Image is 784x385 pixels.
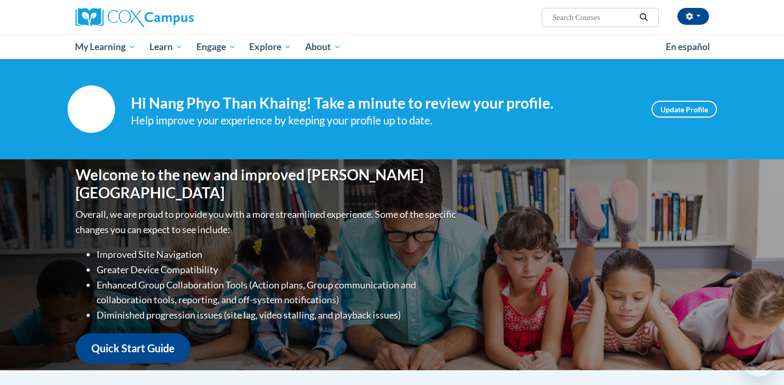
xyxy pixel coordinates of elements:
[69,35,143,59] a: My Learning
[190,35,243,59] a: Engage
[68,85,115,133] img: Profile Image
[75,8,194,27] img: Cox Campus
[97,247,458,262] li: Improved Site Navigation
[75,8,276,27] a: Cox Campus
[131,112,636,129] div: Help improve your experience by keeping your profile up to date.
[742,343,776,377] iframe: Button to launch messaging window
[636,11,651,24] button: Search
[242,35,298,59] a: Explore
[143,35,190,59] a: Learn
[659,36,717,58] a: En español
[305,41,341,53] span: About
[131,94,636,112] h4: Hi Nang Phyo Than Khaing! Take a minute to review your profile.
[97,307,458,323] li: Diminished progression issues (site lag, video stalling, and playback issues)
[249,41,291,53] span: Explore
[75,166,458,201] h1: Welcome to the new and improved [PERSON_NAME][GEOGRAPHIC_DATA]
[149,41,183,53] span: Learn
[97,277,458,308] li: Enhanced Group Collaboration Tools (Action plans, Group communication and collaboration tools, re...
[551,11,636,24] input: Search Courses
[677,8,709,25] button: Account Settings
[60,35,725,59] div: Main menu
[196,41,236,53] span: Engage
[75,333,191,363] a: Quick Start Guide
[651,101,717,118] a: Update Profile
[75,207,458,237] p: Overall, we are proud to provide you with a more streamlined experience. Some of the specific cha...
[75,41,136,53] span: My Learning
[666,41,710,52] span: En español
[97,262,458,277] li: Greater Device Compatibility
[298,35,348,59] a: About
